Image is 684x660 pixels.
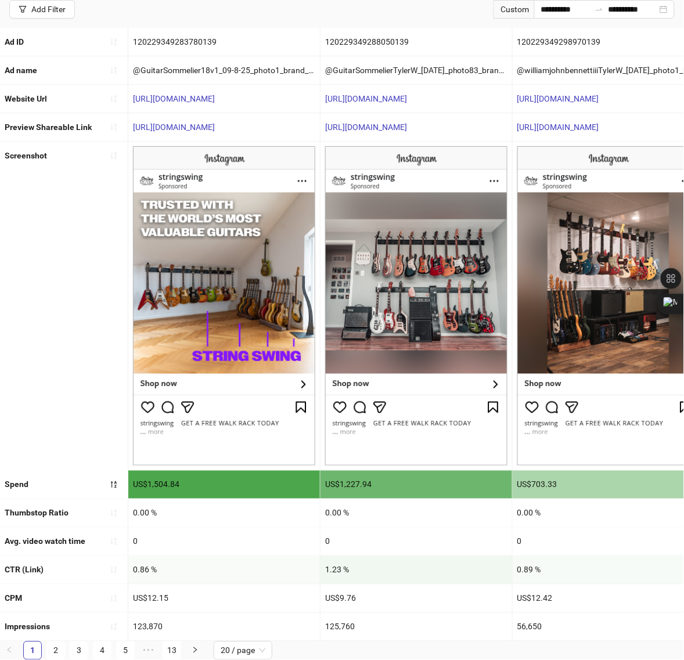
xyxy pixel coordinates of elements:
span: 20 / page [221,642,265,659]
li: Next 5 Pages [139,641,158,660]
b: Preview Shareable Link [5,122,92,132]
span: left [6,647,13,654]
span: sort-ascending [110,623,118,631]
a: [URL][DOMAIN_NAME] [517,94,599,103]
div: @GuitarSommelierTylerW_[DATE]_photo83_brand_usecase_10WallRack_Stringswing__iter0 [321,56,512,84]
span: right [192,647,199,654]
span: swap-right [595,5,604,14]
div: 120229349283780139 [128,28,320,56]
b: Impressions [5,622,50,632]
div: 123,870 [128,613,320,641]
div: 0 [321,528,512,556]
b: Screenshot [5,151,47,160]
b: Thumbstop Ratio [5,508,69,518]
div: 0.00 % [321,499,512,527]
span: sort-ascending [110,95,118,103]
b: CPM [5,594,22,603]
span: ••• [139,641,158,660]
b: Avg. video watch time [5,537,85,546]
div: 1.23 % [321,556,512,584]
b: Ad ID [5,37,24,46]
img: Screenshot 120229349288050139 [325,146,507,466]
span: sort-ascending [110,152,118,160]
a: 1 [24,642,41,659]
span: sort-ascending [110,123,118,131]
span: to [595,5,604,14]
span: filter [19,5,27,13]
b: Spend [5,480,28,489]
b: Website Url [5,94,47,103]
b: CTR (Link) [5,565,44,575]
span: sort-ascending [110,566,118,574]
div: Page Size [214,641,272,660]
li: 1 [23,641,42,660]
div: 0.00 % [128,499,320,527]
button: right [186,641,204,660]
div: Add Filter [31,5,66,14]
span: sort-descending [110,481,118,489]
a: 3 [70,642,88,659]
div: 120229349288050139 [321,28,512,56]
a: [URL][DOMAIN_NAME] [133,94,215,103]
li: 5 [116,641,135,660]
span: sort-ascending [110,509,118,517]
a: 5 [117,642,134,659]
img: Screenshot 120229349283780139 [133,146,315,466]
a: [URL][DOMAIN_NAME] [517,122,599,132]
div: US$1,227.94 [321,471,512,499]
span: sort-ascending [110,538,118,546]
div: 125,760 [321,613,512,641]
div: @GuitarSommelier18v1_09-8-25_photo1_brand_usecase_WallAndFloorRack&Stand_Stringswing_ [128,56,320,84]
div: US$1,504.84 [128,471,320,499]
a: [URL][DOMAIN_NAME] [133,122,215,132]
a: [URL][DOMAIN_NAME] [325,94,407,103]
span: sort-ascending [110,38,118,46]
div: US$12.15 [128,585,320,612]
li: Next Page [186,641,204,660]
a: 4 [93,642,111,659]
div: 0.86 % [128,556,320,584]
a: 2 [47,642,64,659]
a: [URL][DOMAIN_NAME] [325,122,407,132]
span: sort-ascending [110,594,118,603]
div: 0 [128,528,320,556]
div: US$9.76 [321,585,512,612]
li: 2 [46,641,65,660]
a: 13 [163,642,181,659]
b: Ad name [5,66,37,75]
span: sort-ascending [110,66,118,74]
